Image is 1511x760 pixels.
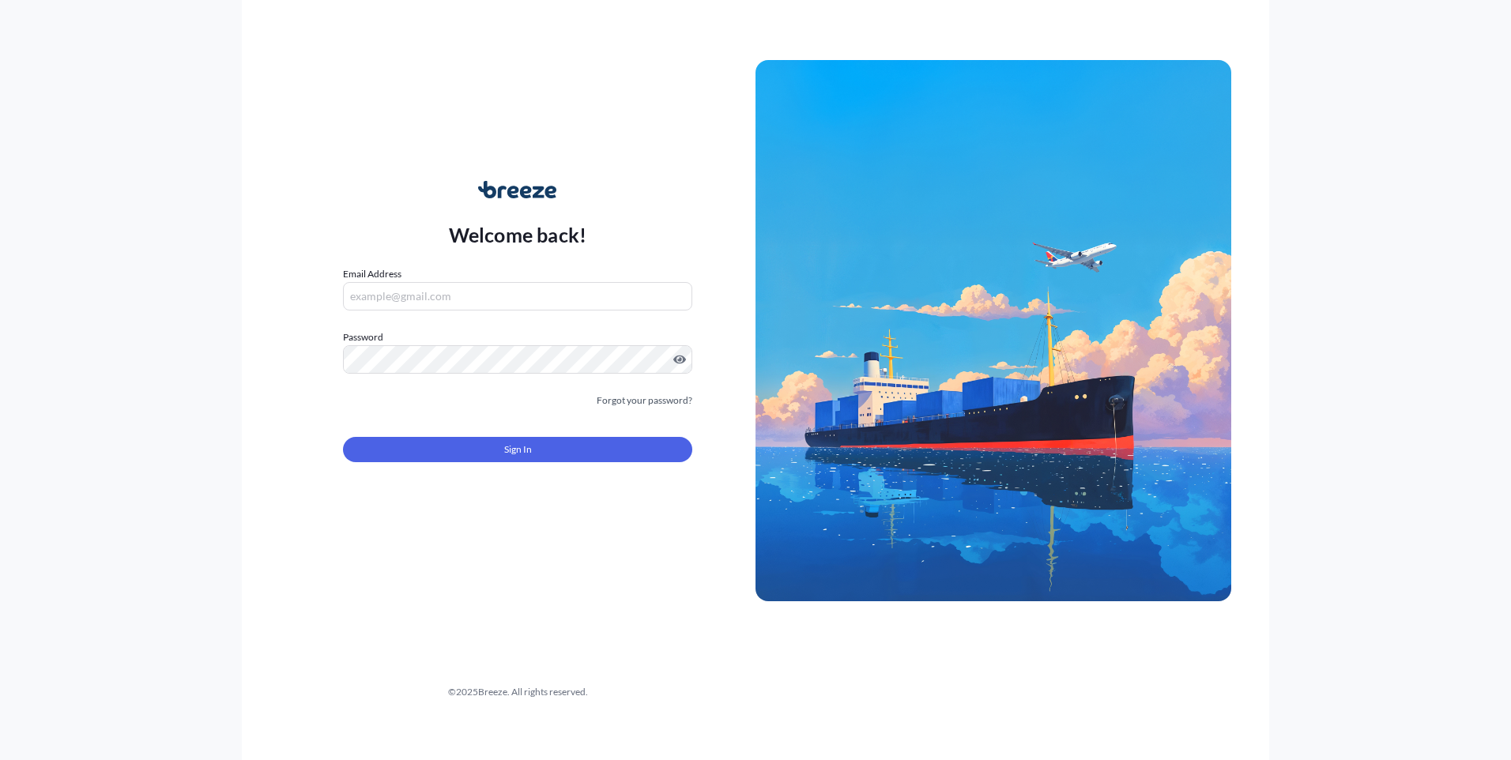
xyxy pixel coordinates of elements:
[597,393,692,408] a: Forgot your password?
[755,60,1231,600] img: Ship illustration
[343,266,401,282] label: Email Address
[280,684,755,700] div: © 2025 Breeze. All rights reserved.
[343,437,692,462] button: Sign In
[673,353,686,366] button: Show password
[343,282,692,310] input: example@gmail.com
[504,442,532,457] span: Sign In
[449,222,587,247] p: Welcome back!
[343,329,692,345] label: Password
